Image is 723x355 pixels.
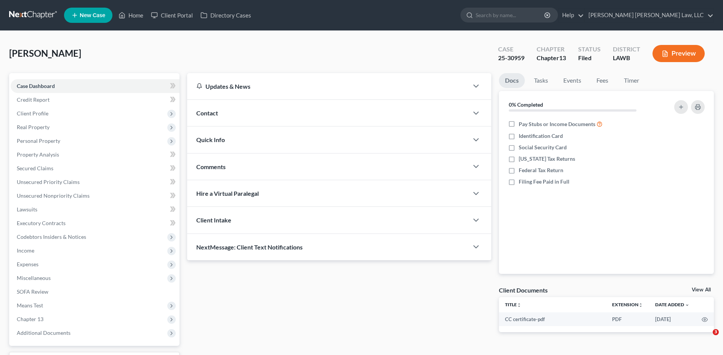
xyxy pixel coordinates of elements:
[11,203,180,216] a: Lawsuits
[196,136,225,143] span: Quick Info
[196,163,226,170] span: Comments
[585,8,713,22] a: [PERSON_NAME] [PERSON_NAME] Law, LLC
[17,247,34,254] span: Income
[17,165,53,171] span: Secured Claims
[17,220,66,226] span: Executory Contracts
[11,162,180,175] a: Secured Claims
[517,303,521,307] i: unfold_more
[590,73,615,88] a: Fees
[17,275,51,281] span: Miscellaneous
[476,8,545,22] input: Search by name...
[196,216,231,224] span: Client Intake
[557,73,587,88] a: Events
[519,166,563,174] span: Federal Tax Return
[559,54,566,61] span: 13
[606,312,649,326] td: PDF
[197,8,255,22] a: Directory Cases
[498,45,524,54] div: Case
[17,138,60,144] span: Personal Property
[17,261,38,267] span: Expenses
[11,216,180,230] a: Executory Contracts
[528,73,554,88] a: Tasks
[11,148,180,162] a: Property Analysis
[519,132,563,140] span: Identification Card
[655,302,689,307] a: Date Added expand_more
[499,286,548,294] div: Client Documents
[17,124,50,130] span: Real Property
[499,73,525,88] a: Docs
[638,303,643,307] i: unfold_more
[11,93,180,107] a: Credit Report
[578,45,601,54] div: Status
[537,54,566,62] div: Chapter
[652,45,705,62] button: Preview
[519,144,567,151] span: Social Security Card
[499,312,606,326] td: CC certificate-pdf
[17,151,59,158] span: Property Analysis
[692,287,711,293] a: View All
[17,83,55,89] span: Case Dashboard
[558,8,584,22] a: Help
[196,109,218,117] span: Contact
[11,189,180,203] a: Unsecured Nonpriority Claims
[17,192,90,199] span: Unsecured Nonpriority Claims
[537,45,566,54] div: Chapter
[519,120,595,128] span: Pay Stubs or Income Documents
[17,233,86,240] span: Codebtors Insiders & Notices
[649,312,696,326] td: [DATE]
[11,175,180,189] a: Unsecured Priority Claims
[17,288,48,295] span: SOFA Review
[509,101,543,108] strong: 0% Completed
[578,54,601,62] div: Filed
[17,329,71,336] span: Additional Documents
[17,206,37,213] span: Lawsuits
[613,54,640,62] div: LAWB
[618,73,645,88] a: Timer
[17,179,80,185] span: Unsecured Priority Claims
[17,96,50,103] span: Credit Report
[196,190,259,197] span: Hire a Virtual Paralegal
[613,45,640,54] div: District
[11,79,180,93] a: Case Dashboard
[80,13,105,18] span: New Case
[196,243,303,251] span: NextMessage: Client Text Notifications
[9,48,81,59] span: [PERSON_NAME]
[115,8,147,22] a: Home
[697,329,715,347] iframe: Intercom live chat
[147,8,197,22] a: Client Portal
[612,302,643,307] a: Extensionunfold_more
[17,110,48,117] span: Client Profile
[713,329,719,335] span: 3
[519,178,569,185] span: Filing Fee Paid in Full
[505,302,521,307] a: Titleunfold_more
[498,54,524,62] div: 25-30959
[685,303,689,307] i: expand_more
[11,285,180,299] a: SOFA Review
[519,155,575,163] span: [US_STATE] Tax Returns
[196,82,459,90] div: Updates & News
[17,316,43,322] span: Chapter 13
[17,302,43,309] span: Means Test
